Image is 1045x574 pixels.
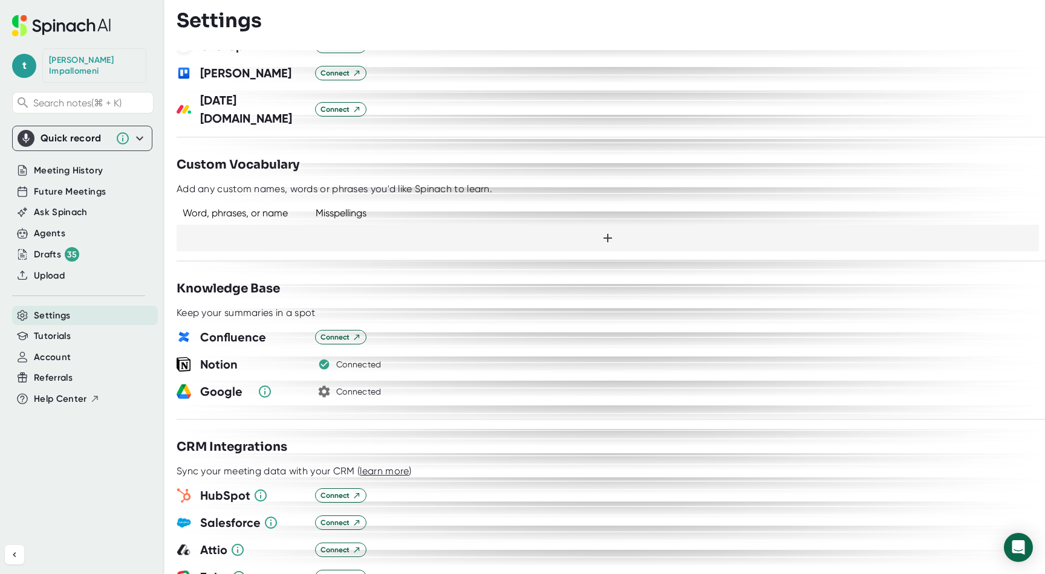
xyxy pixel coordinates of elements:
img: gYkAAAAABJRU5ErkJggg== [177,515,191,530]
h3: Custom Vocabulary [177,156,299,174]
div: Open Intercom Messenger [1004,533,1033,562]
div: 35 [65,247,79,262]
button: Drafts 35 [34,247,79,262]
button: Connect [315,66,366,80]
h3: Google [200,382,249,401]
button: Connect [315,515,366,530]
div: Tom Impallomeni [49,55,140,76]
h3: Settings [177,9,262,32]
span: Connect [321,544,361,555]
h3: Confluence [200,328,306,346]
button: Settings [34,309,71,323]
h3: [DATE][DOMAIN_NAME] [200,91,306,127]
span: learn more [360,465,409,477]
span: t [12,54,36,78]
img: notion-logo.a88433b7742b57808d88766775496112.svg [177,357,191,372]
span: Connect [321,68,361,79]
div: Keep your summaries in a spot [177,307,316,319]
div: Connected [336,360,382,370]
button: Account [34,350,71,364]
button: Referrals [34,371,73,385]
img: XXOiC45XAAAAJXRFWHRkYXRlOmNyZWF0ZQAyMDIyLTExLTA1VDAyOjM0OjA1KzAwOjAwSH2V7QAAACV0RVh0ZGF0ZTptb2RpZ... [177,384,191,399]
button: Upload [34,269,65,283]
div: Add any custom names, words or phrases you'd like Spinach to learn. [177,183,492,195]
span: Search notes (⌘ + K) [33,97,150,109]
button: Connect [315,543,366,557]
h3: CRM Integrations [177,438,287,456]
h3: [PERSON_NAME] [200,64,306,82]
img: 5H9lqcfvy4PBuAAAAAElFTkSuQmCC [177,543,191,557]
button: Agents [34,227,65,240]
div: Sync your meeting data with your CRM ( ) [177,465,412,477]
h3: HubSpot [200,486,306,505]
button: Help Center [34,392,100,406]
span: Connect [321,104,361,115]
button: Meeting History [34,164,103,178]
button: Connect [315,330,366,344]
div: Quick record [18,126,147,150]
h3: Knowledge Base [177,280,280,298]
h3: Attio [200,541,306,559]
span: Help Center [34,392,87,406]
button: Connect [315,488,366,503]
div: Drafts [34,247,79,262]
button: Collapse sidebar [5,545,24,564]
div: Connected [336,387,382,398]
h3: Salesforce [200,514,306,532]
span: Connect [321,490,361,501]
h3: Notion [200,355,306,373]
div: Word, phrases, or name [177,207,304,219]
img: gdaTjGWjaPfDgAAAABJRU5ErkJggg== [177,330,191,344]
button: Future Meetings [34,185,106,199]
div: Quick record [41,132,109,144]
button: Ask Spinach [34,205,88,219]
div: Misspellings [316,207,366,219]
button: Connect [315,102,366,117]
span: Connect [321,332,361,343]
span: Connect [321,517,361,528]
button: Tutorials [34,329,71,343]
